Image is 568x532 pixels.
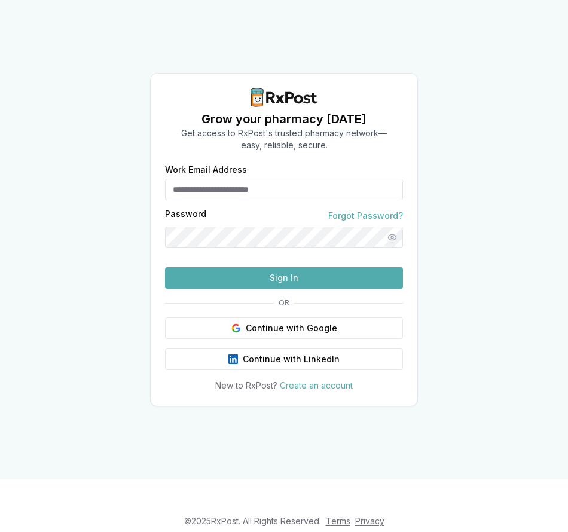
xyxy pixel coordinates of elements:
[165,317,403,339] button: Continue with Google
[280,380,353,390] a: Create an account
[165,210,206,222] label: Password
[181,127,387,151] p: Get access to RxPost's trusted pharmacy network— easy, reliable, secure.
[355,516,384,526] a: Privacy
[165,348,403,370] button: Continue with LinkedIn
[274,298,294,308] span: OR
[328,210,403,222] a: Forgot Password?
[228,354,238,364] img: LinkedIn
[215,380,277,390] span: New to RxPost?
[246,88,322,107] img: RxPost Logo
[181,111,387,127] h1: Grow your pharmacy [DATE]
[231,323,241,333] img: Google
[326,516,350,526] a: Terms
[165,166,403,174] label: Work Email Address
[165,267,403,289] button: Sign In
[381,227,403,248] button: Show password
